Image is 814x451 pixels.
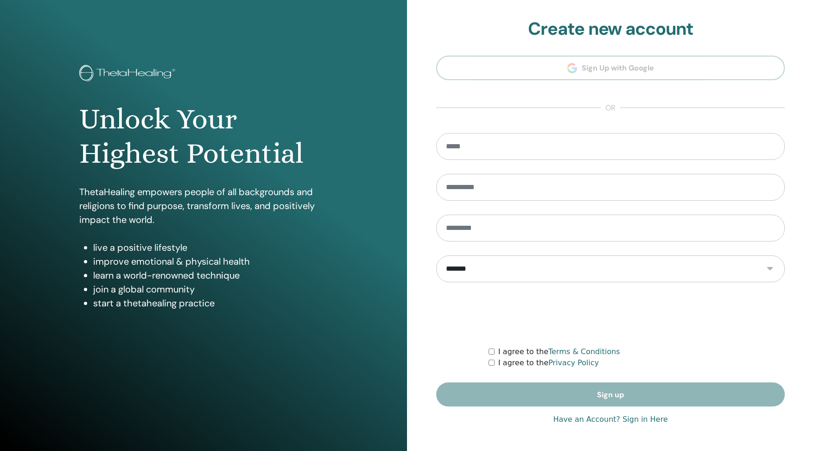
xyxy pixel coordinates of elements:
h1: Unlock Your Highest Potential [79,102,327,171]
a: Terms & Conditions [548,347,620,356]
label: I agree to the [498,357,599,368]
li: live a positive lifestyle [93,241,327,254]
li: improve emotional & physical health [93,254,327,268]
p: ThetaHealing empowers people of all backgrounds and religions to find purpose, transform lives, a... [79,185,327,227]
li: learn a world-renowned technique [93,268,327,282]
label: I agree to the [498,346,620,357]
li: join a global community [93,282,327,296]
iframe: reCAPTCHA [540,296,681,332]
li: start a thetahealing practice [93,296,327,310]
h2: Create new account [436,19,785,40]
span: or [601,102,620,114]
a: Privacy Policy [548,358,599,367]
a: Have an Account? Sign in Here [553,414,668,425]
